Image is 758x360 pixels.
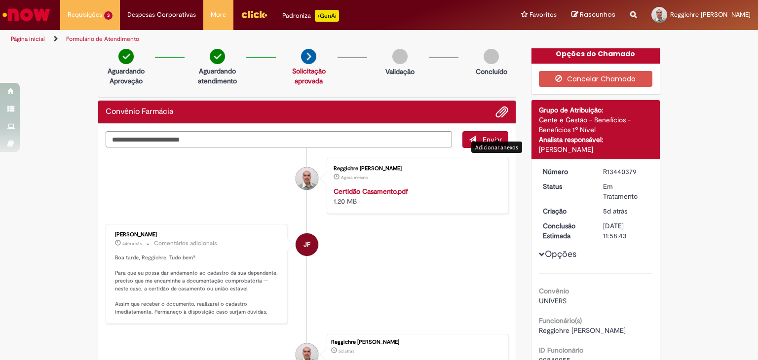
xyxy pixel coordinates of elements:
[539,105,653,115] div: Grupo de Atribuição:
[495,106,508,118] button: Adicionar anexos
[193,66,241,86] p: Aguardando atendimento
[210,49,225,64] img: check-circle-green.png
[483,135,502,144] span: Enviar
[104,11,113,20] span: 3
[68,10,102,20] span: Requisições
[115,254,279,316] p: Boa tarde, Reggichre. Tudo bem? Para que eu possa dar andamento ao cadastro da sua dependente, pr...
[530,10,557,20] span: Favoritos
[571,10,615,20] a: Rascunhos
[539,287,569,295] b: Convênio
[334,166,498,172] div: Reggichre [PERSON_NAME]
[539,326,626,335] span: Reggichre [PERSON_NAME]
[339,348,354,354] span: 5d atrás
[462,131,508,148] button: Enviar
[154,239,217,248] small: Comentários adicionais
[603,207,627,216] span: 5d atrás
[603,206,649,216] div: 22/08/2025 15:14:43
[535,181,596,191] dt: Status
[603,221,649,241] div: [DATE] 11:58:43
[7,30,498,48] ul: Trilhas de página
[66,35,139,43] a: Formulário de Atendimento
[535,221,596,241] dt: Conclusão Estimada
[539,316,582,325] b: Funcionário(s)
[102,66,150,86] p: Aguardando Aprovação
[385,67,415,76] p: Validação
[1,5,52,25] img: ServiceNow
[296,167,318,190] div: Reggichre Pinheiro Da Silva
[535,167,596,177] dt: Número
[315,10,339,22] p: +GenAi
[118,49,134,64] img: check-circle-green.png
[535,206,596,216] dt: Criação
[127,10,196,20] span: Despesas Corporativas
[115,232,279,238] div: [PERSON_NAME]
[339,348,354,354] time: 22/08/2025 15:14:43
[331,339,503,345] div: Reggichre [PERSON_NAME]
[539,346,583,355] b: ID Funcionário
[334,186,498,206] div: 1.20 MB
[122,241,142,247] time: 27/08/2025 13:02:02
[539,135,653,144] div: Analista responsável:
[531,44,660,64] div: Opções do Chamado
[296,233,318,256] div: Jeter Filho
[334,187,408,196] a: Certidão Casamento.pdf
[392,49,408,64] img: img-circle-grey.png
[301,49,316,64] img: arrow-next.png
[603,207,627,216] time: 22/08/2025 15:14:43
[471,142,522,153] div: Adicionar anexos
[484,49,499,64] img: img-circle-grey.png
[670,10,751,19] span: Reggichre [PERSON_NAME]
[539,115,653,135] div: Gente e Gestão - Benefícios - Benefícios 1º Nível
[603,167,649,177] div: R13440379
[580,10,615,19] span: Rascunhos
[303,233,310,256] span: JF
[292,67,326,85] a: Solicitação aprovada
[282,10,339,22] div: Padroniza
[341,175,368,180] span: Agora mesmo
[539,71,653,87] button: Cancelar Chamado
[603,181,649,201] div: Em Tratamento
[539,144,653,154] div: [PERSON_NAME]
[211,10,226,20] span: More
[106,131,452,148] textarea: Digite sua mensagem aqui...
[122,241,142,247] span: 44m atrás
[11,35,45,43] a: Página inicial
[106,108,173,116] h2: Convênio Farmácia Histórico de tíquete
[241,7,267,22] img: click_logo_yellow_360x200.png
[539,296,567,305] span: UNIVERS
[476,67,507,76] p: Concluído
[341,175,368,180] time: 27/08/2025 13:45:58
